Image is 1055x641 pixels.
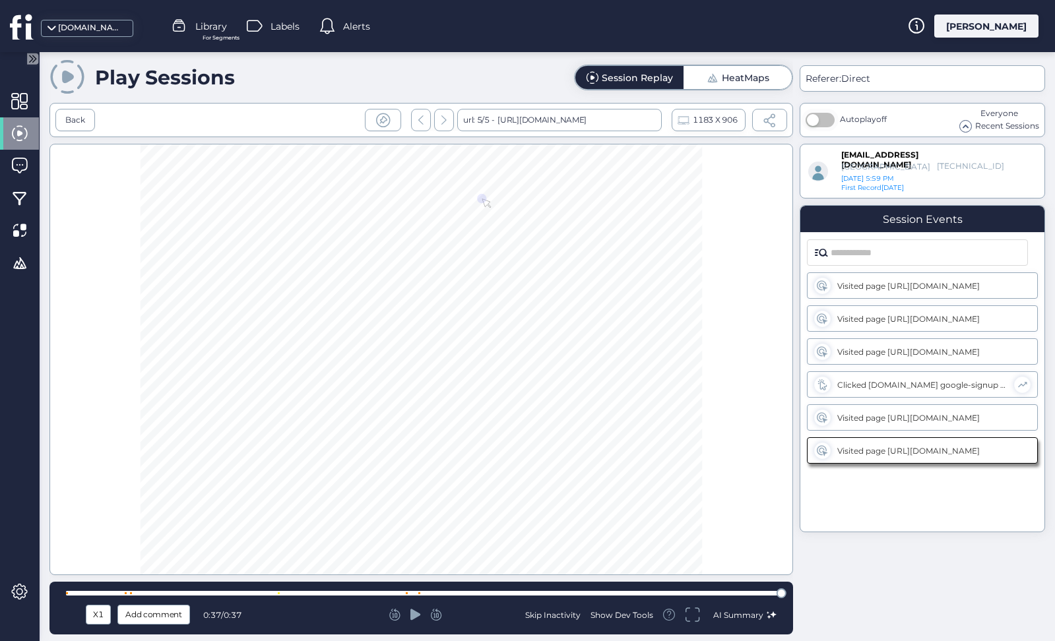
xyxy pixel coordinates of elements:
[494,109,587,131] div: [URL][DOMAIN_NAME]
[837,413,1009,423] div: Visited page [URL][DOMAIN_NAME]
[837,380,1007,390] div: Clicked [DOMAIN_NAME] google-signup div.google-sign-button div.button span.text
[525,609,581,621] div: Skip Inactivity
[195,19,227,34] span: Library
[224,610,241,620] span: 0:37
[58,22,124,34] div: [DOMAIN_NAME]
[65,114,85,127] div: Back
[840,114,887,124] span: Autoplay
[806,73,841,84] span: Referer:
[959,107,1039,120] div: Everyone
[713,610,763,620] span: AI Summary
[937,161,989,172] div: [TECHNICAL_ID]
[693,113,737,127] span: 1183 X 906
[837,347,1009,357] div: Visited page [URL][DOMAIN_NAME]
[203,610,221,620] span: 0:37
[841,162,930,171] div: [GEOGRAPHIC_DATA]
[271,19,300,34] span: Labels
[602,73,673,82] div: Session Replay
[841,183,912,193] div: [DATE]
[722,73,769,82] div: HeatMaps
[876,114,887,124] span: off
[203,34,240,42] span: For Segments
[841,150,906,161] div: [EMAIL_ADDRESS][DOMAIN_NAME]
[837,446,1009,456] div: Visited page [URL][DOMAIN_NAME]
[457,109,662,131] div: url: 5/5 -
[883,213,963,226] div: Session Events
[343,19,370,34] span: Alerts
[203,610,249,620] div: /
[934,15,1039,38] div: [PERSON_NAME]
[95,65,235,90] div: Play Sessions
[837,281,1009,291] div: Visited page [URL][DOMAIN_NAME]
[975,120,1039,133] span: Recent Sessions
[841,183,881,192] span: First Record
[837,314,1009,324] div: Visited page [URL][DOMAIN_NAME]
[89,607,108,622] div: X1
[841,174,945,183] div: [DATE] 5:59 PM
[125,607,182,622] span: Add comment
[841,73,870,84] span: Direct
[591,609,653,621] div: Show Dev Tools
